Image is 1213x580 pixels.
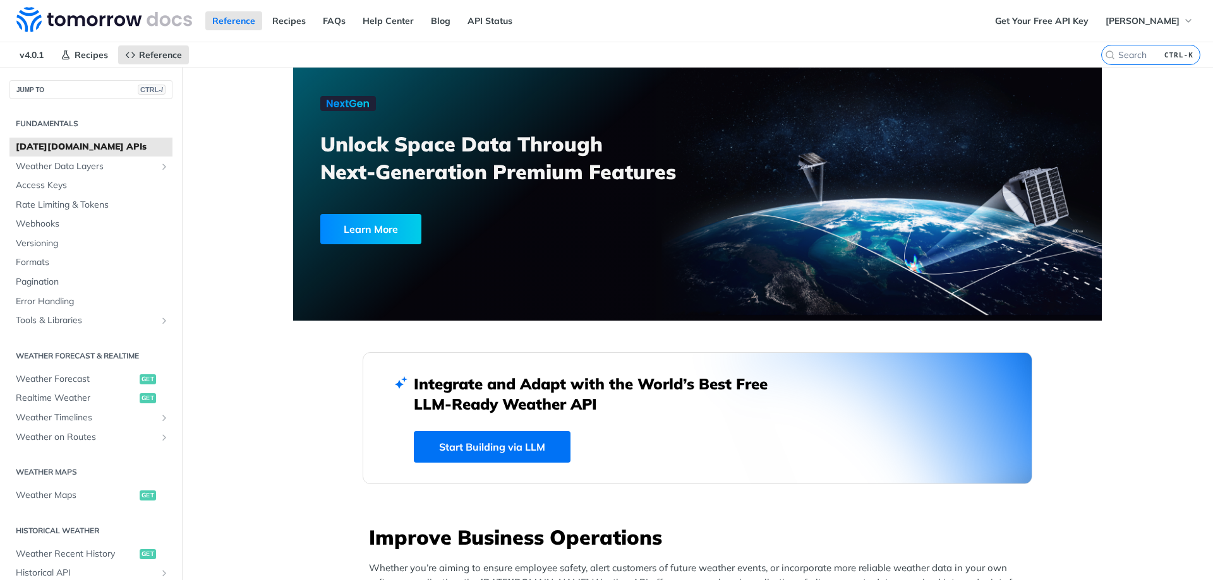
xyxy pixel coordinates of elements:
span: get [140,490,156,500]
a: Weather TimelinesShow subpages for Weather Timelines [9,408,172,427]
span: Reference [139,49,182,61]
span: Tools & Libraries [16,314,156,327]
span: Realtime Weather [16,392,136,405]
span: v4.0.1 [13,45,51,64]
span: Versioning [16,237,169,250]
a: Recipes [54,45,115,64]
span: Historical API [16,567,156,579]
a: Get Your Free API Key [988,11,1095,30]
a: Weather Mapsget [9,486,172,505]
a: Start Building via LLM [414,431,570,463]
a: API Status [461,11,519,30]
a: Versioning [9,234,172,253]
span: Rate Limiting & Tokens [16,199,169,211]
button: JUMP TOCTRL-/ [9,80,172,99]
span: get [140,393,156,403]
a: Reference [205,11,262,30]
span: Formats [16,256,169,269]
img: Tomorrow.io Weather API Docs [16,7,192,32]
button: Show subpages for Tools & Libraries [159,316,169,326]
span: [PERSON_NAME] [1106,15,1180,27]
span: Webhooks [16,218,169,230]
svg: Search [1105,50,1115,60]
span: Pagination [16,276,169,288]
h2: Weather Forecast & realtime [9,350,172,362]
img: NextGen [320,96,376,111]
span: Weather Timelines [16,411,156,424]
a: Weather Forecastget [9,370,172,389]
a: Error Handling [9,292,172,311]
a: Tools & LibrariesShow subpages for Tools & Libraries [9,311,172,330]
span: Weather on Routes [16,431,156,444]
a: Learn More [320,214,633,244]
span: Weather Forecast [16,373,136,386]
a: Weather Data LayersShow subpages for Weather Data Layers [9,157,172,176]
a: Access Keys [9,176,172,195]
div: Learn More [320,214,421,244]
h2: Weather Maps [9,466,172,478]
span: Weather Data Layers [16,160,156,173]
a: Help Center [356,11,421,30]
button: Show subpages for Weather Data Layers [159,162,169,172]
a: Rate Limiting & Tokens [9,196,172,215]
a: Recipes [265,11,313,30]
span: get [140,374,156,384]
kbd: CTRL-K [1161,49,1197,61]
span: Weather Maps [16,489,136,502]
span: Error Handling [16,295,169,308]
a: Reference [118,45,189,64]
button: Show subpages for Weather Timelines [159,413,169,423]
a: Pagination [9,273,172,292]
a: Formats [9,253,172,272]
h2: Fundamentals [9,118,172,129]
button: [PERSON_NAME] [1099,11,1200,30]
a: FAQs [316,11,353,30]
span: Weather Recent History [16,548,136,560]
button: Show subpages for Weather on Routes [159,432,169,442]
a: [DATE][DOMAIN_NAME] APIs [9,138,172,157]
button: Show subpages for Historical API [159,568,169,578]
h3: Improve Business Operations [369,523,1032,551]
span: [DATE][DOMAIN_NAME] APIs [16,141,169,153]
a: Weather on RoutesShow subpages for Weather on Routes [9,428,172,447]
h2: Integrate and Adapt with the World’s Best Free LLM-Ready Weather API [414,374,787,414]
span: Recipes [75,49,108,61]
h3: Unlock Space Data Through Next-Generation Premium Features [320,130,711,186]
a: Weather Recent Historyget [9,545,172,564]
a: Webhooks [9,215,172,234]
span: CTRL-/ [138,85,166,95]
span: get [140,549,156,559]
h2: Historical Weather [9,525,172,536]
span: Access Keys [16,179,169,192]
a: Blog [424,11,457,30]
a: Realtime Weatherget [9,389,172,408]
